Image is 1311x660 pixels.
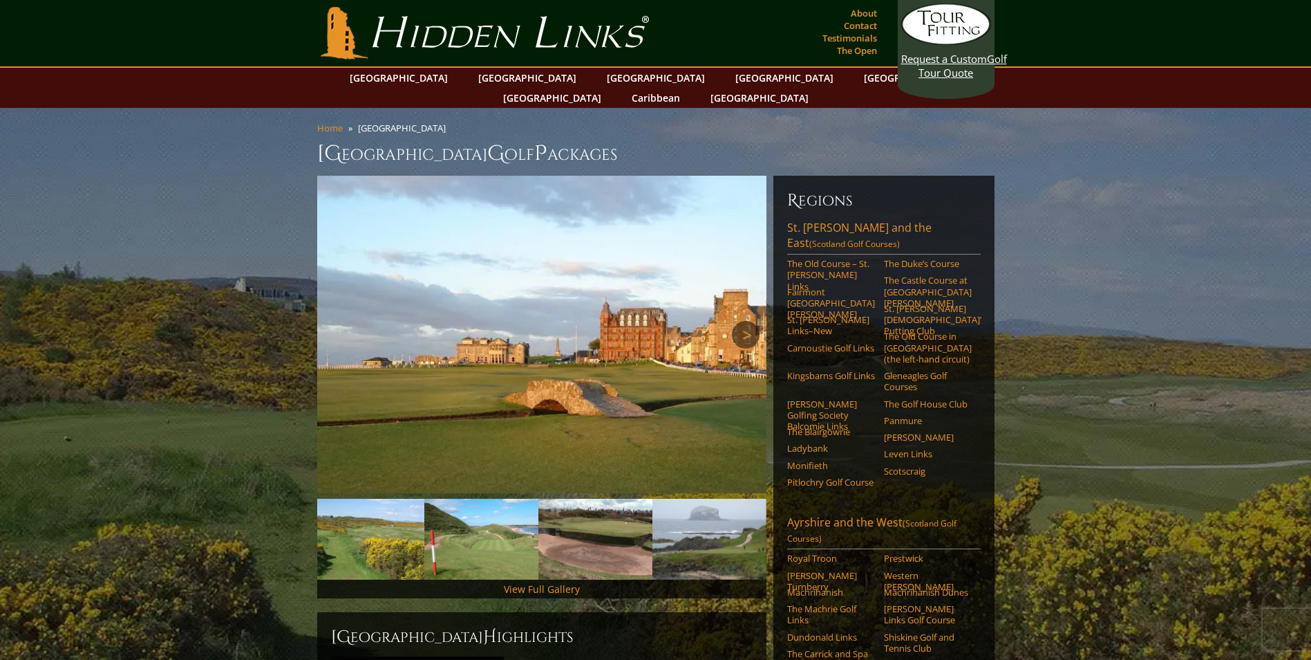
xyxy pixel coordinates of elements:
[884,275,972,309] a: The Castle Course at [GEOGRAPHIC_DATA][PERSON_NAME]
[787,342,875,354] a: Carnoustie Golf Links
[787,587,875,598] a: Machrihanish
[487,140,504,167] span: G
[787,443,875,454] a: Ladybank
[787,190,981,212] h6: Regions
[901,3,991,80] a: Request a CustomGolf Tour Quote
[787,477,875,488] a: Pitlochry Golf Course
[534,140,547,167] span: P
[787,426,875,437] a: The Blairgowrie
[884,370,972,393] a: Gleneagles Golf Courses
[787,553,875,564] a: Royal Troon
[496,88,608,108] a: [GEOGRAPHIC_DATA]
[884,432,972,443] a: [PERSON_NAME]
[884,466,972,477] a: Scotscraig
[787,570,875,593] a: [PERSON_NAME] Turnberry
[884,258,972,269] a: The Duke’s Course
[809,238,900,250] span: (Scotland Golf Courses)
[358,122,451,134] li: [GEOGRAPHIC_DATA]
[787,515,981,549] a: Ayrshire and the West(Scotland Golf Courses)
[343,68,455,88] a: [GEOGRAPHIC_DATA]
[317,140,994,167] h1: [GEOGRAPHIC_DATA] olf ackages
[787,314,875,337] a: St. [PERSON_NAME] Links–New
[728,68,840,88] a: [GEOGRAPHIC_DATA]
[787,286,875,320] a: Fairmont [GEOGRAPHIC_DATA][PERSON_NAME]
[884,303,972,337] a: St. [PERSON_NAME] [DEMOGRAPHIC_DATA]’ Putting Club
[884,398,972,410] a: The Golf House Club
[884,587,972,598] a: Machrihanish Dunes
[787,517,956,544] span: (Scotland Golf Courses)
[787,603,875,626] a: The Machrie Golf Links
[884,448,972,459] a: Leven Links
[884,603,972,626] a: [PERSON_NAME] Links Golf Course
[857,68,969,88] a: [GEOGRAPHIC_DATA]
[483,626,497,648] span: H
[787,632,875,643] a: Dundonald Links
[471,68,583,88] a: [GEOGRAPHIC_DATA]
[840,16,880,35] a: Contact
[625,88,687,108] a: Caribbean
[787,258,875,292] a: The Old Course – St. [PERSON_NAME] Links
[847,3,880,23] a: About
[884,415,972,426] a: Panmure
[600,68,712,88] a: [GEOGRAPHIC_DATA]
[884,553,972,564] a: Prestwick
[787,398,875,432] a: [PERSON_NAME] Golfing Society Balcomie Links
[732,321,760,349] a: Next
[317,122,343,134] a: Home
[884,632,972,654] a: Shiskine Golf and Tennis Club
[504,583,580,596] a: View Full Gallery
[787,220,981,255] a: St. [PERSON_NAME] and the East(Scotland Golf Courses)
[901,52,987,66] span: Request a Custom
[787,648,875,659] a: The Carrick and Spa
[884,570,972,593] a: Western [PERSON_NAME]
[787,460,875,471] a: Monifieth
[704,88,815,108] a: [GEOGRAPHIC_DATA]
[787,370,875,381] a: Kingsbarns Golf Links
[819,28,880,48] a: Testimonials
[331,626,753,648] h2: [GEOGRAPHIC_DATA] ighlights
[884,331,972,365] a: The Old Course in [GEOGRAPHIC_DATA] (the left-hand circuit)
[833,41,880,60] a: The Open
